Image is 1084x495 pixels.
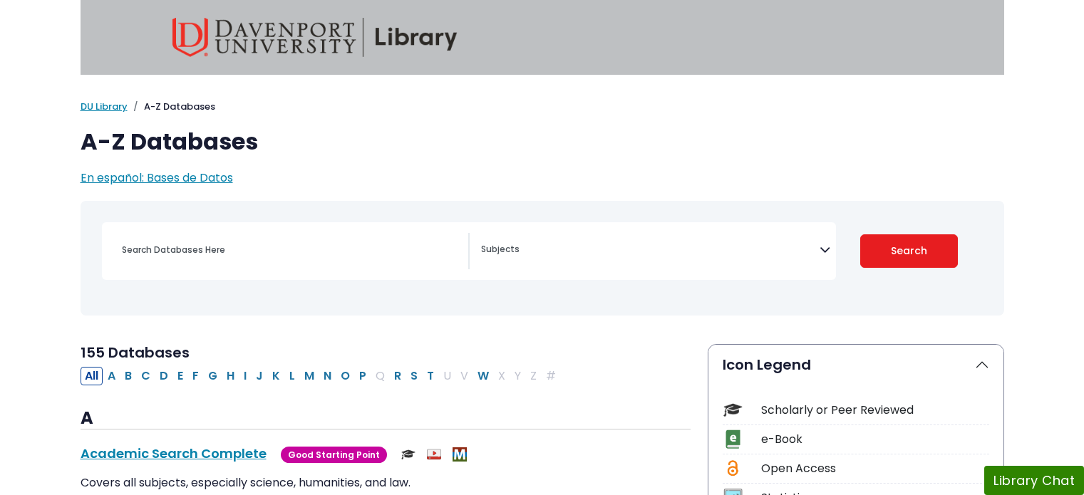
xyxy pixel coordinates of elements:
p: Covers all subjects, especially science, humanities, and law. [81,474,691,491]
div: e-Book [761,431,989,448]
button: Filter Results E [173,367,187,385]
h3: A [81,408,691,429]
button: Filter Results I [239,367,251,385]
img: MeL (Michigan electronic Library) [453,447,467,462]
button: Filter Results G [204,367,222,385]
button: Filter Results S [406,367,422,385]
span: 155 Databases [81,343,190,363]
button: Icon Legend [708,345,1003,385]
button: Filter Results A [103,367,120,385]
button: Filter Results L [285,367,299,385]
button: Library Chat [984,466,1084,495]
button: Filter Results D [155,367,172,385]
img: Audio & Video [427,447,441,462]
button: Filter Results J [252,367,267,385]
button: Filter Results K [268,367,284,385]
img: Icon Scholarly or Peer Reviewed [723,400,743,420]
button: Filter Results B [120,367,136,385]
button: Filter Results F [188,367,203,385]
button: Filter Results C [137,367,155,385]
button: Filter Results H [222,367,239,385]
img: Scholarly or Peer Reviewed [401,447,415,462]
button: Filter Results R [390,367,406,385]
img: Icon e-Book [723,429,743,449]
button: Submit for Search Results [860,234,958,268]
h1: A-Z Databases [81,128,1004,155]
button: Filter Results T [423,367,438,385]
input: Search database by title or keyword [113,239,468,260]
div: Open Access [761,460,989,477]
div: Alpha-list to filter by first letter of database name [81,367,562,383]
nav: Search filters [81,201,1004,316]
button: Filter Results N [319,367,336,385]
img: Davenport University Library [172,18,458,57]
button: Filter Results O [336,367,354,385]
span: Good Starting Point [281,447,387,463]
button: Filter Results M [300,367,319,385]
a: En español: Bases de Datos [81,170,233,186]
button: Filter Results P [355,367,371,385]
button: All [81,367,103,385]
img: Icon Open Access [724,459,742,478]
a: Academic Search Complete [81,444,267,462]
li: A-Z Databases [128,100,215,114]
nav: breadcrumb [81,100,1004,114]
a: DU Library [81,100,128,113]
div: Scholarly or Peer Reviewed [761,402,989,419]
textarea: Search [481,245,820,256]
button: Filter Results W [473,367,493,385]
